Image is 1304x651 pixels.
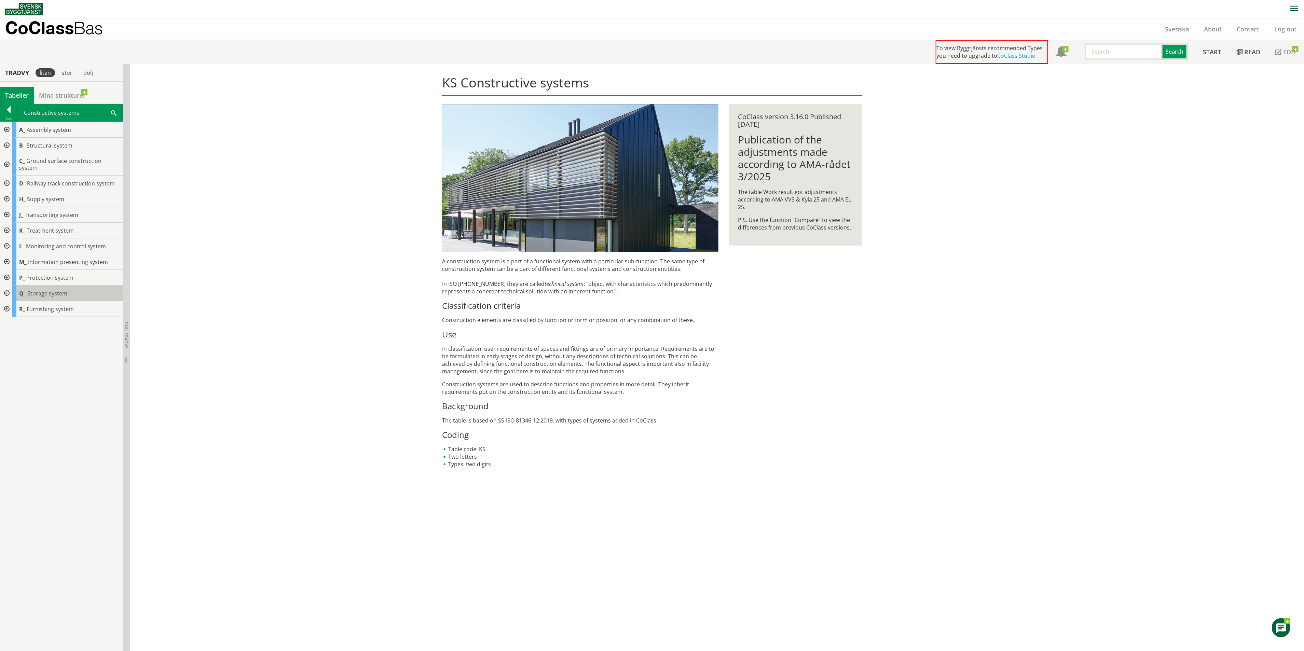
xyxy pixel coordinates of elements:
[1268,40,1304,64] a: Edit
[1267,25,1304,33] a: Log out
[74,18,103,38] span: Bas
[1163,43,1188,60] button: Search
[26,274,73,281] span: Protection system
[19,274,25,281] span: P_
[27,195,64,203] span: Supply system
[1157,25,1196,33] a: Svenska
[27,227,74,234] span: Treatment system
[25,211,78,219] span: Transporting system
[79,68,97,77] div: dölj
[442,301,718,311] h3: Classification criteria
[19,157,25,165] span: C_
[442,329,718,340] h3: Use
[1229,25,1267,33] a: Contact
[58,68,77,77] div: stor
[19,227,25,234] span: K_
[997,52,1035,59] a: CoClass Studio
[442,430,718,440] h3: Coding
[1195,40,1229,64] a: Start
[1283,48,1296,56] span: Edit
[442,75,862,96] h1: KS Constructive systems
[26,243,106,250] span: Monitoring and control system
[936,40,1048,64] div: To view Byggtjänsts recommended Types you need to upgrade to
[738,134,853,183] h1: Publication of the adjustments made according to AMA-rådet 3/2025
[5,3,43,15] img: Svensk Byggtjänst
[19,195,26,203] span: H_
[442,401,718,411] h3: Background
[19,211,23,219] span: J_
[27,142,72,149] span: Structural system
[28,258,108,266] span: Information presenting system
[19,157,101,171] span: Ground surface construction system
[27,126,71,134] span: Assembly system
[1,69,33,77] div: Trädvy
[1085,43,1163,60] input: Search
[442,345,718,375] p: In classification, user requirements of spaces and fittings are of primary importance. Requiremen...
[19,142,25,149] span: B_
[738,216,853,231] p: P.S. Use the function “Compare” to view the differences from previous CoClass versions.
[442,380,718,396] p: Construction systems are used to describe functions and properties in more detail. They inherit r...
[1203,48,1221,56] span: Start
[5,18,118,40] a: CoClassBas
[442,453,718,460] li: Two letters
[27,305,74,313] span: Furnishing system
[34,87,91,104] a: Mina strukturer
[27,290,67,297] span: Storage system
[19,290,26,297] span: Q_
[442,258,718,295] p: A construction system is a part of a functional system with a particular sub-function. The same t...
[738,113,853,128] div: CoClass version 3.16.0 Published [DATE]
[123,322,129,348] span: Dölj trädvy
[19,243,25,250] span: L_
[27,180,115,187] span: Railway track construction system
[545,280,584,288] em: technical system
[442,104,718,252] img: structural-solar-shading.jpg
[442,460,718,468] li: Types: two digits
[1244,48,1260,56] span: Read
[36,68,55,77] div: liten
[1229,40,1268,64] a: Read
[111,109,116,116] span: Search within table
[442,258,718,468] div: Construction elements are classified by function or form or position, or any combination of these...
[19,180,26,187] span: D_
[19,258,27,266] span: M_
[1056,47,1067,58] span: Notifications
[5,24,103,32] p: CoClass
[19,305,25,313] span: R_
[442,445,718,453] li: Table code: KS
[19,126,25,134] span: A_
[18,104,123,121] div: Constructive systems
[1196,25,1229,33] a: About
[0,116,17,121] div: Back
[738,188,853,211] p: The table Work result got adjustments according to AMA VVS & Kyla 25 and AMA EL 25.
